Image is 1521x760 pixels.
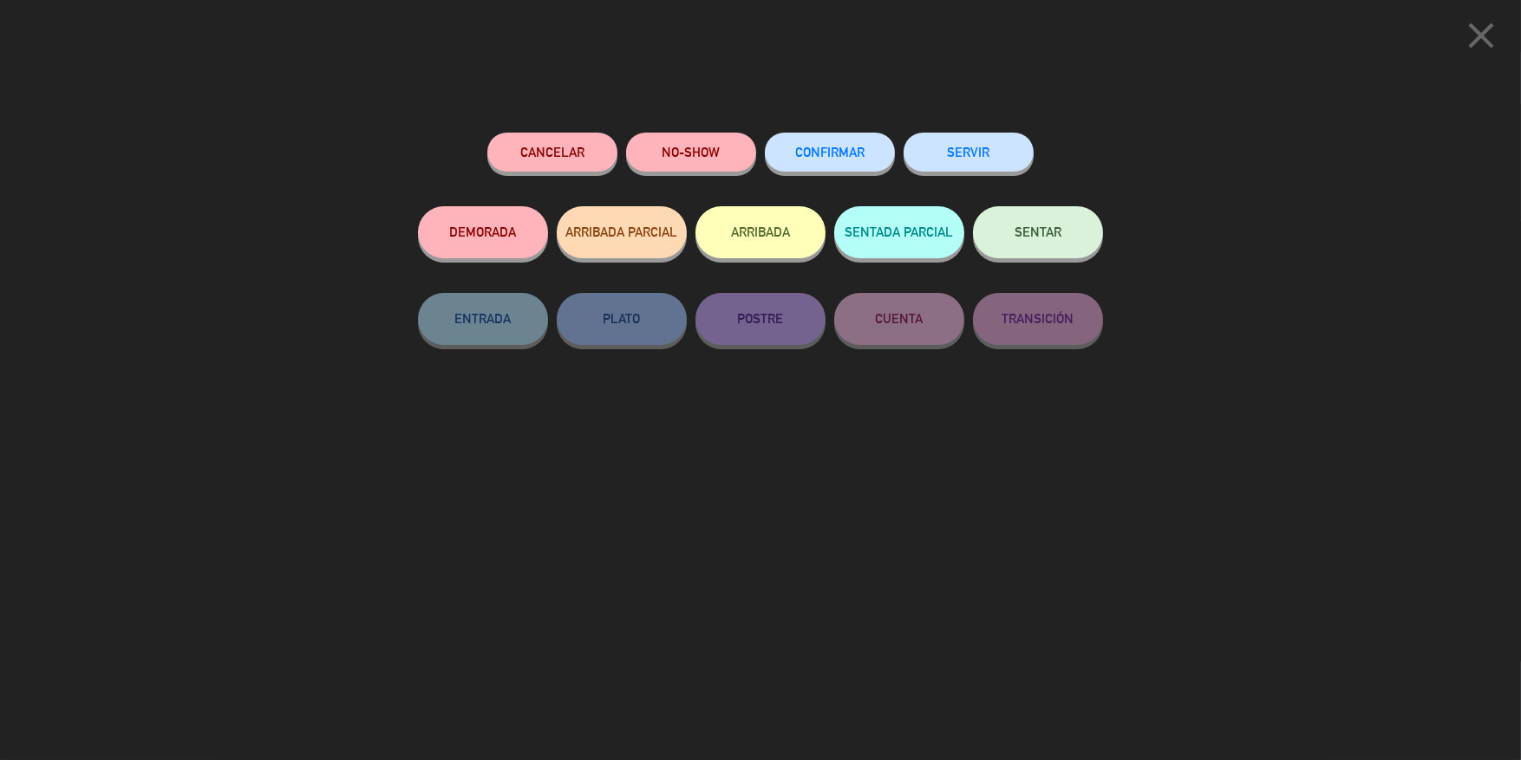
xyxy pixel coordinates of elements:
[834,293,964,345] button: CUENTA
[765,133,895,172] button: CONFIRMAR
[1459,14,1503,57] i: close
[487,133,617,172] button: Cancelar
[695,206,826,258] button: ARRIBADA
[557,206,687,258] button: ARRIBADA PARCIAL
[695,293,826,345] button: POSTRE
[973,293,1103,345] button: TRANSICIÓN
[566,224,678,239] span: ARRIBADA PARCIAL
[418,293,548,345] button: ENTRADA
[1015,224,1061,239] span: SENTAR
[418,206,548,258] button: DEMORADA
[557,293,687,345] button: PLATO
[973,206,1103,258] button: SENTAR
[626,133,756,172] button: NO-SHOW
[834,206,964,258] button: SENTADA PARCIAL
[904,133,1034,172] button: SERVIR
[1454,13,1508,64] button: close
[795,145,865,159] span: CONFIRMAR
